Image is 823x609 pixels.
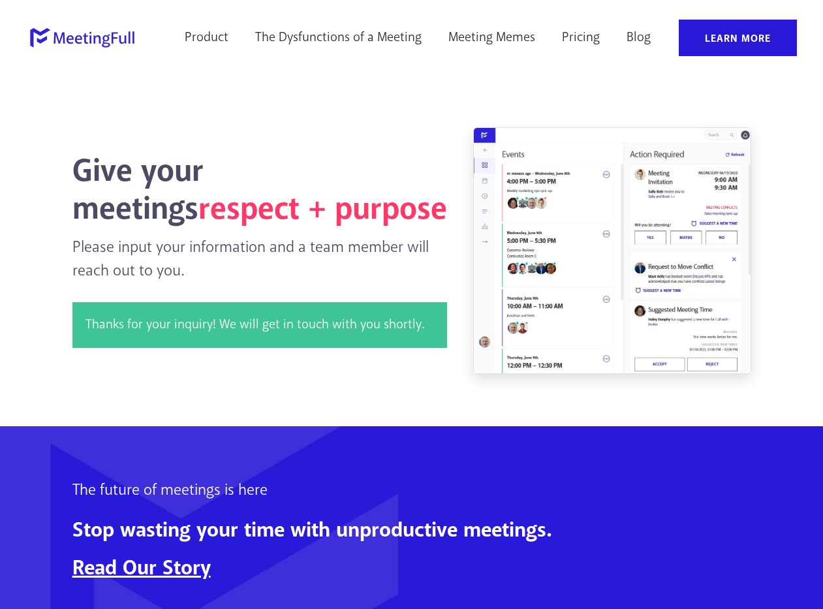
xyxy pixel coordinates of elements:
span: respect + purpose [198,189,447,231]
a: Pricing [553,20,608,56]
p: Please input your information and a team member will reach out to you. [72,236,447,283]
a: Read Our Story [72,554,211,583]
img: Dashboard [474,128,751,373]
p: Stop wasting your time with unproductive meetings. [72,515,751,546]
a: Meeting Memes [440,20,544,56]
p: The future of meetings is here [72,478,751,502]
a: Product [176,20,237,56]
a: Learn More [679,20,797,56]
h1: Give your meetings [72,153,447,228]
a: The Dysfunctions of a Meeting [247,20,430,56]
a: Blog [618,20,659,56]
div: Thanks for your inquiry! We will get in touch with you shortly. [72,302,447,348]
